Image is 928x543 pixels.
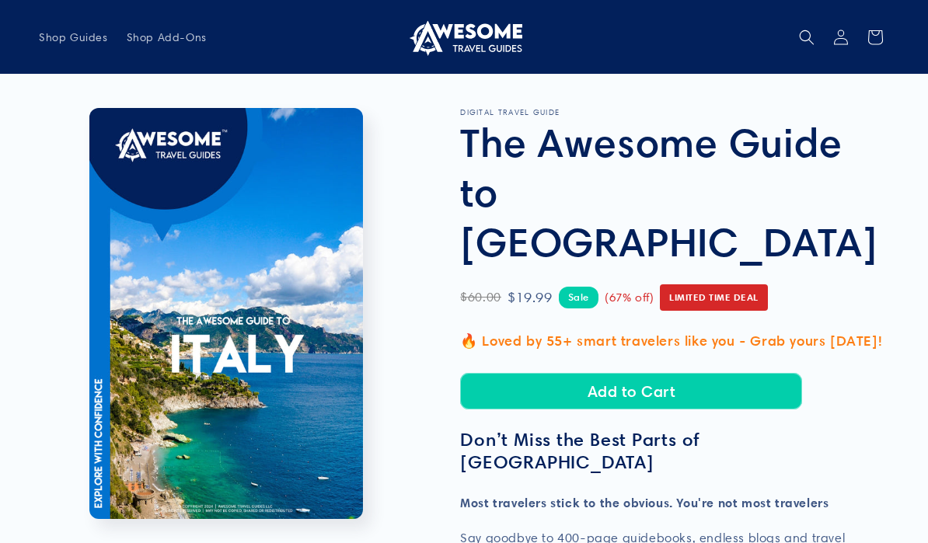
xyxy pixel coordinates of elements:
p: DIGITAL TRAVEL GUIDE [460,108,889,117]
span: $19.99 [508,285,553,310]
a: Awesome Travel Guides [400,12,529,61]
span: (67% off) [605,287,654,308]
h3: Don’t Miss the Best Parts of [GEOGRAPHIC_DATA] [460,429,889,474]
span: Shop Guides [39,30,108,44]
span: Limited Time Deal [660,284,768,311]
summary: Search [790,20,824,54]
span: $60.00 [460,287,501,309]
a: Shop Add-Ons [117,21,216,54]
span: Sale [559,287,598,308]
button: Add to Cart [460,373,802,409]
img: Awesome Travel Guides [406,19,522,56]
p: 🔥 Loved by 55+ smart travelers like you - Grab yours [DATE]! [460,329,889,353]
a: Shop Guides [30,21,117,54]
h1: The Awesome Guide to [GEOGRAPHIC_DATA] [460,117,889,266]
strong: Most travelers stick to the obvious. You're not most travelers [460,495,829,510]
span: Shop Add-Ons [127,30,207,44]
